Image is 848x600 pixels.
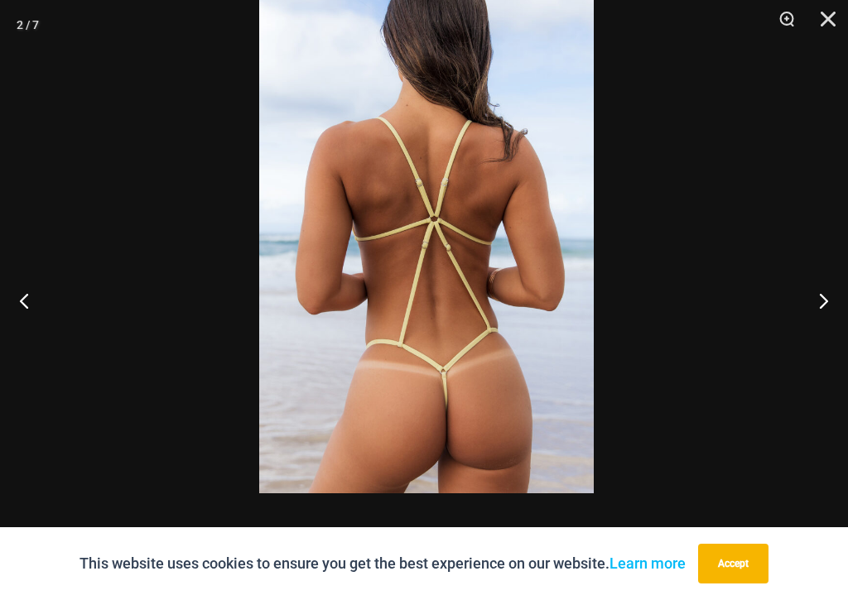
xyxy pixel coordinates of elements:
[698,544,768,583] button: Accept
[79,551,686,576] p: This website uses cookies to ensure you get the best experience on our website.
[609,554,686,572] a: Learn more
[17,12,39,37] div: 2 / 7
[786,259,848,342] button: Next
